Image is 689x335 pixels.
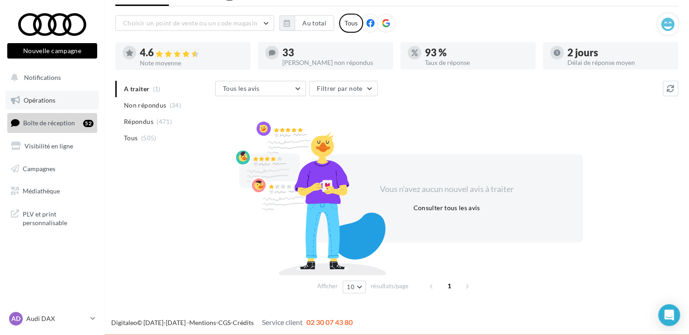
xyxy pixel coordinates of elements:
span: Non répondus [124,101,166,110]
a: CGS [218,319,231,326]
a: Mentions [189,319,216,326]
span: 10 [347,283,354,291]
span: Afficher [317,282,338,291]
div: Tous [339,14,363,33]
a: Boîte de réception52 [5,113,99,133]
span: Notifications [24,74,61,81]
span: Visibilité en ligne [25,142,73,150]
span: Choisir un point de vente ou un code magasin [123,19,257,27]
span: (34) [170,102,181,109]
a: AD Audi DAX [7,310,97,327]
span: Boîte de réception [23,119,75,127]
span: Opérations [24,96,55,104]
span: Médiathèque [23,187,60,195]
div: 93 % [425,48,528,58]
a: Campagnes [5,159,99,178]
div: Open Intercom Messenger [658,304,680,326]
a: Opérations [5,91,99,110]
span: AD [11,314,20,323]
div: Note moyenne [140,60,243,66]
span: PLV et print personnalisable [23,208,94,227]
a: Digitaleo [111,319,137,326]
div: Taux de réponse [425,59,528,66]
button: Nouvelle campagne [7,43,97,59]
span: Tous [124,133,138,143]
button: Choisir un point de vente ou un code magasin [115,15,274,31]
span: 1 [442,279,457,293]
button: Au total [279,15,334,31]
div: [PERSON_NAME] non répondus [282,59,386,66]
div: Vous n'avez aucun nouvel avis à traiter [369,183,525,195]
span: résultats/page [371,282,408,291]
span: (505) [141,134,157,142]
div: 52 [83,120,94,127]
span: © [DATE]-[DATE] - - - [111,319,353,326]
div: 4.6 [140,48,243,58]
span: Service client [262,318,303,326]
span: Répondus [124,117,153,126]
div: 2 jours [567,48,671,58]
button: 10 [343,281,366,293]
div: 33 [282,48,386,58]
button: Notifications [5,68,95,87]
a: Visibilité en ligne [5,137,99,156]
a: Médiathèque [5,182,99,201]
p: Audi DAX [26,314,87,323]
button: Consulter tous les avis [409,202,483,213]
button: Filtrer par note [309,81,378,96]
span: Campagnes [23,164,55,172]
span: Tous les avis [223,84,260,92]
span: (471) [157,118,172,125]
div: Délai de réponse moyen [567,59,671,66]
a: PLV et print personnalisable [5,204,99,231]
span: 02 30 07 43 80 [306,318,353,326]
button: Au total [295,15,334,31]
button: Tous les avis [215,81,306,96]
a: Crédits [233,319,254,326]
